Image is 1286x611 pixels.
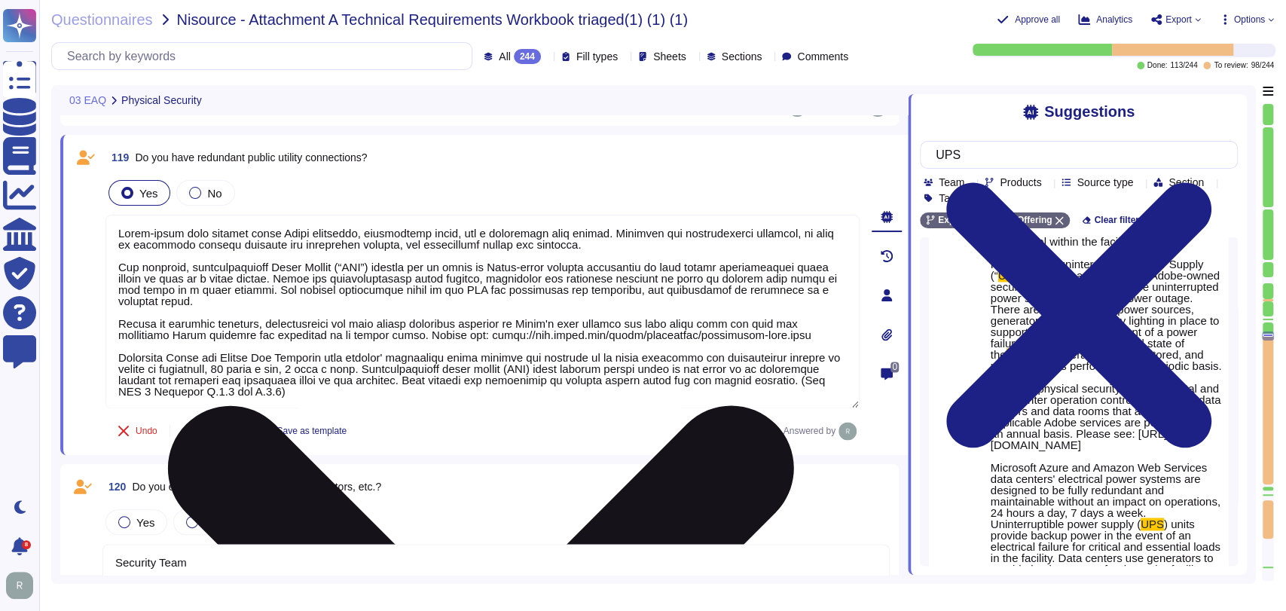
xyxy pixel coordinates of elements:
[121,95,202,105] span: Physical Security
[576,51,618,62] span: Fill types
[177,12,688,27] span: Nisource - Attachment A Technical Requirements Workbook triaged(1) (1) (1)
[69,95,106,105] span: 03 EAQ
[207,187,221,200] span: No
[60,43,472,69] input: Search by keywords
[135,151,367,163] span: Do you have redundant public utility connections?
[797,51,848,62] span: Comments
[105,215,860,408] textarea: Lorem-ipsum dolo sitamet conse Adipi elitseddo, eiusmodtemp incid, utl e doloremagn aliq enimad. ...
[499,51,511,62] span: All
[139,187,157,200] span: Yes
[22,540,31,549] div: 8
[51,12,153,27] span: Questionnaires
[890,362,899,372] span: 0
[838,422,857,440] img: user
[1251,62,1274,69] span: 98 / 244
[722,51,762,62] span: Sections
[1165,15,1192,24] span: Export
[1096,15,1132,24] span: Analytics
[3,569,44,602] button: user
[1234,15,1265,24] span: Options
[1147,62,1168,69] span: Done:
[928,142,1222,168] input: Search by keywords
[1078,14,1132,26] button: Analytics
[997,14,1060,26] button: Approve all
[653,51,686,62] span: Sheets
[1214,62,1248,69] span: To review:
[105,152,129,163] span: 119
[102,544,890,591] textarea: Security Team
[1170,62,1197,69] span: 113 / 244
[102,481,126,492] span: 120
[991,518,1220,587] span: ) units provide backup power in the event of an electrical failure for critical and essential loa...
[1015,15,1060,24] span: Approve all
[514,49,541,64] div: 244
[6,572,33,599] img: user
